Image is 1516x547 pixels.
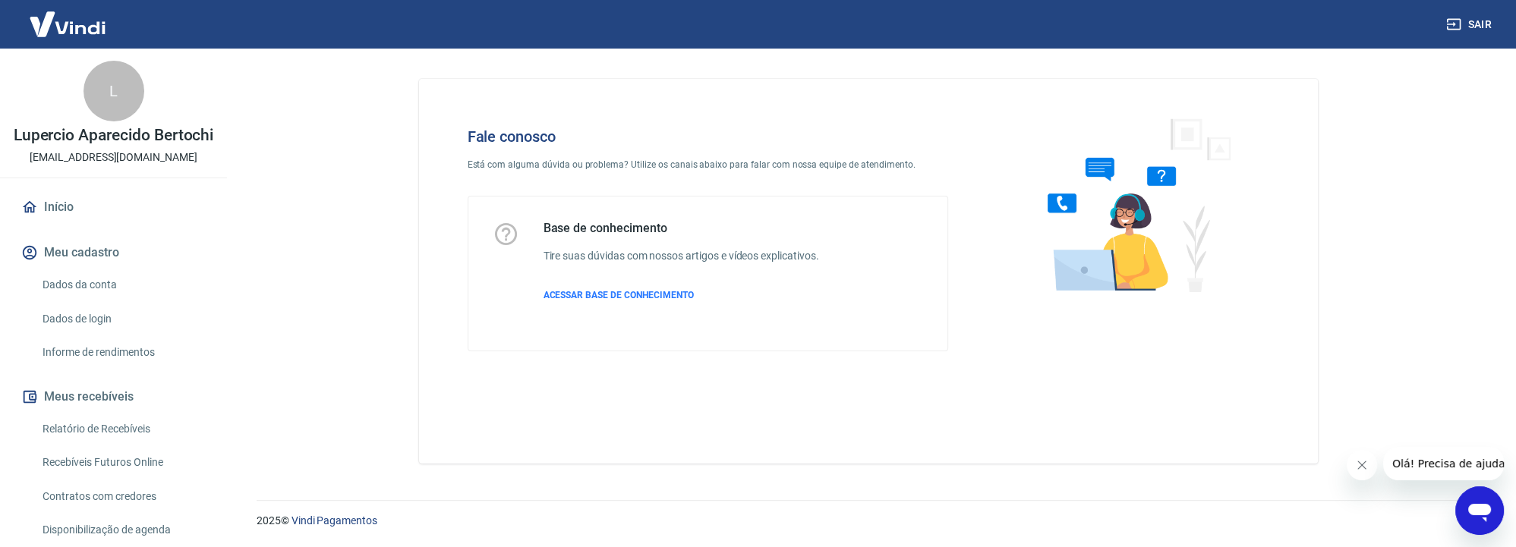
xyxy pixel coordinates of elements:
a: Relatório de Recebíveis [36,413,209,445]
h5: Base de conhecimento [544,221,819,236]
p: 2025 © [257,513,1480,529]
iframe: Mensagem da empresa [1383,447,1504,480]
a: Vindi Pagamentos [292,514,377,527]
a: Disponibilização de agenda [36,514,209,545]
p: [EMAIL_ADDRESS][DOMAIN_NAME] [30,149,197,165]
a: Informe de rendimentos [36,337,209,368]
button: Meus recebíveis [18,380,209,413]
p: Lupercio Aparecido Bertochi [14,127,214,143]
span: Olá! Precisa de ajuda? [9,11,128,23]
button: Sair [1443,11,1498,39]
iframe: Botão para abrir a janela de mensagens [1455,486,1504,535]
span: ACESSAR BASE DE CONHECIMENTO [544,290,694,300]
h6: Tire suas dúvidas com nossos artigos e vídeos explicativos. [544,248,819,264]
p: Está com alguma dúvida ou problema? Utilize os canais abaixo para falar com nossa equipe de atend... [468,158,949,171]
a: Recebíveis Futuros Online [36,447,209,478]
a: Contratos com credores [36,481,209,512]
img: Vindi [18,1,117,47]
iframe: Fechar mensagem [1347,450,1377,480]
a: ACESSAR BASE DE CONHECIMENTO [544,288,819,302]
img: Fale conosco [1017,103,1248,306]
a: Dados de login [36,303,209,335]
a: Início [18,190,209,224]
a: Dados da conta [36,269,209,300]
h4: Fale conosco [468,127,949,146]
div: L [84,61,144,121]
button: Meu cadastro [18,236,209,269]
